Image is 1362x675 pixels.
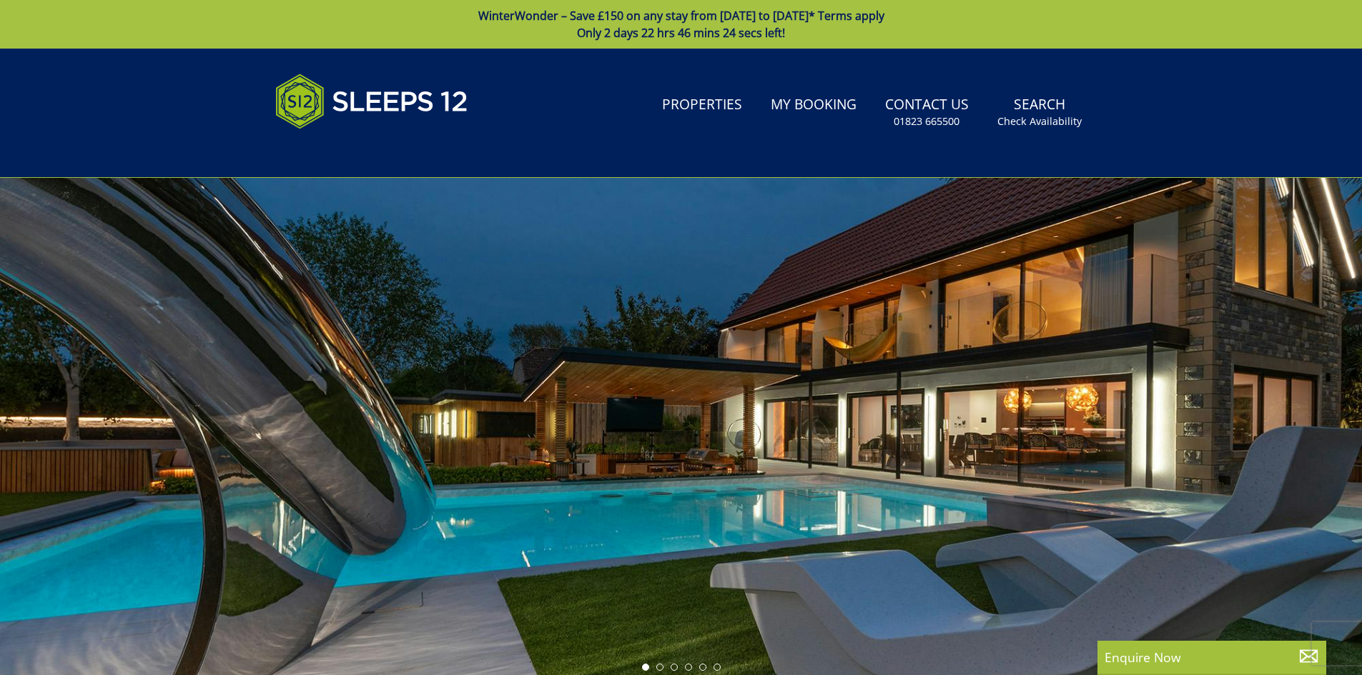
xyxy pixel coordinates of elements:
[268,146,418,158] iframe: Customer reviews powered by Trustpilot
[992,89,1087,136] a: SearchCheck Availability
[997,114,1082,129] small: Check Availability
[765,89,862,121] a: My Booking
[656,89,748,121] a: Properties
[894,114,959,129] small: 01823 665500
[1105,648,1319,666] p: Enquire Now
[275,66,468,137] img: Sleeps 12
[879,89,974,136] a: Contact Us01823 665500
[577,25,785,41] span: Only 2 days 22 hrs 46 mins 24 secs left!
